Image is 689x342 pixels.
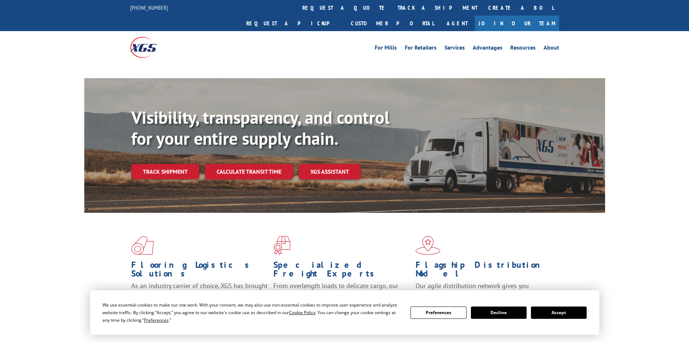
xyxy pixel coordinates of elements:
h1: Specialized Freight Experts [273,261,410,282]
a: Customer Portal [345,16,439,31]
h1: Flagship Distribution Model [416,261,552,282]
a: [PHONE_NUMBER] [130,4,168,11]
button: Decline [471,307,527,319]
b: Visibility, transparency, and control for your entire supply chain. [131,106,390,149]
p: From overlength loads to delicate cargo, our experienced staff knows the best way to move your fr... [273,282,410,314]
a: XGS ASSISTANT [299,164,361,180]
a: For Retailers [405,45,437,53]
button: Preferences [411,307,466,319]
h1: Flooring Logistics Solutions [131,261,268,282]
span: Our agile distribution network gives you nationwide inventory management on demand. [416,282,549,299]
span: Preferences [144,317,169,323]
img: xgs-icon-flagship-distribution-model-red [416,236,441,255]
img: xgs-icon-total-supply-chain-intelligence-red [131,236,154,255]
a: Join Our Team [475,16,559,31]
a: Request a pickup [241,16,345,31]
a: For Mills [375,45,397,53]
div: We use essential cookies to make our site work. With your consent, we may also use non-essential ... [102,301,402,324]
div: Cookie Consent Prompt [90,290,599,335]
a: About [544,45,559,53]
img: xgs-icon-focused-on-flooring-red [273,236,290,255]
span: As an industry carrier of choice, XGS has brought innovation and dedication to flooring logistics... [131,282,268,307]
a: Services [445,45,465,53]
span: Cookie Policy [289,309,315,316]
a: Resources [510,45,536,53]
a: Calculate transit time [205,164,293,180]
a: Agent [439,16,475,31]
a: Advantages [473,45,502,53]
a: Track shipment [131,164,199,179]
button: Accept [531,307,587,319]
